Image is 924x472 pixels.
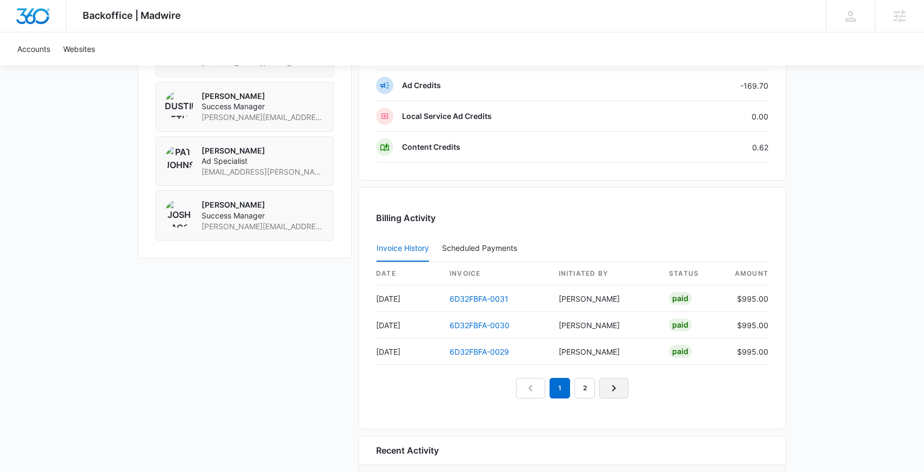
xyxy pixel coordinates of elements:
span: [EMAIL_ADDRESS][PERSON_NAME][DOMAIN_NAME] [202,167,325,177]
p: Content Credits [402,142,460,152]
p: [PERSON_NAME] [202,91,325,102]
div: Paid [669,318,692,331]
button: Invoice History [377,236,429,262]
h6: Recent Activity [376,444,439,457]
td: [DATE] [376,285,441,312]
td: $995.00 [725,285,768,312]
em: 1 [550,378,570,398]
td: [DATE] [376,338,441,365]
p: Ad Credits [402,80,441,91]
th: status [660,262,725,285]
span: Success Manager [202,101,325,112]
h3: Billing Activity [376,211,768,224]
div: Paid [669,345,692,358]
span: [PERSON_NAME][EMAIL_ADDRESS][PERSON_NAME][DOMAIN_NAME] [202,221,325,232]
nav: Pagination [516,378,628,398]
td: -169.70 [654,70,768,101]
td: 0.62 [654,132,768,163]
p: Local Service Ad Credits [402,111,492,122]
td: [PERSON_NAME] [550,285,660,312]
a: Page 2 [574,378,595,398]
img: Josh Bacon [165,200,193,228]
td: 0.00 [654,101,768,132]
a: Websites [57,32,102,65]
th: amount [725,262,768,285]
div: Scheduled Payments [442,244,521,252]
span: [PERSON_NAME][EMAIL_ADDRESS][PERSON_NAME][DOMAIN_NAME] [202,112,325,123]
a: Accounts [11,32,57,65]
p: [PERSON_NAME] [202,200,325,210]
th: Initiated By [550,262,660,285]
span: Ad Specialist [202,156,325,167]
span: Success Manager [202,210,325,221]
div: Paid [669,292,692,305]
span: Backoffice | Madwire [83,10,181,21]
img: Dustin Bethel [165,91,193,119]
a: 6D32FBFA-0030 [450,321,510,330]
a: Next Page [599,378,628,398]
th: invoice [441,262,550,285]
a: 6D32FBFA-0031 [450,294,508,303]
a: 6D32FBFA-0029 [450,347,509,356]
td: [DATE] [376,312,441,338]
th: date [376,262,441,285]
img: Pat Johnson [165,145,193,174]
td: $995.00 [725,312,768,338]
td: [PERSON_NAME] [550,338,660,365]
td: [PERSON_NAME] [550,312,660,338]
p: [PERSON_NAME] [202,145,325,156]
td: $995.00 [725,338,768,365]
